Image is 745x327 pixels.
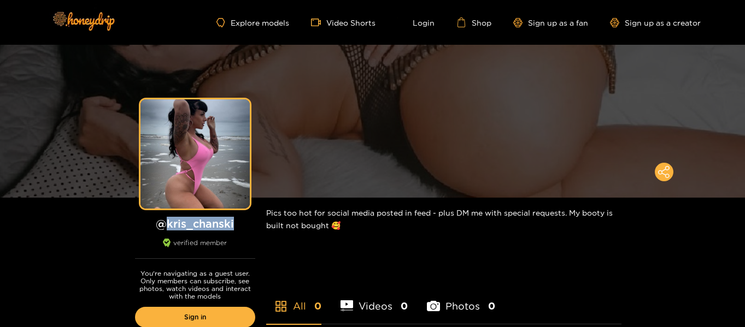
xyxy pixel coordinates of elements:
a: Sign up as a creator [610,18,701,27]
li: Videos [341,275,408,324]
span: 0 [401,299,408,313]
p: You're navigating as a guest user. Only members can subscribe, see photos, watch videos and inter... [135,270,255,300]
a: Login [397,17,435,27]
span: appstore [274,300,288,313]
a: Video Shorts [311,17,376,27]
a: Explore models [216,18,289,27]
span: 0 [314,299,321,313]
span: video-camera [311,17,326,27]
a: Sign up as a fan [513,18,588,27]
li: All [266,275,321,324]
div: Pics too hot for social media posted in feed - plus DM me with special requests. My booty is buil... [266,198,621,240]
div: verified member [135,239,255,259]
h1: @ kris_chanski [135,217,255,230]
span: 0 [488,299,495,313]
a: Shop [456,17,491,27]
li: Photos [427,275,495,324]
